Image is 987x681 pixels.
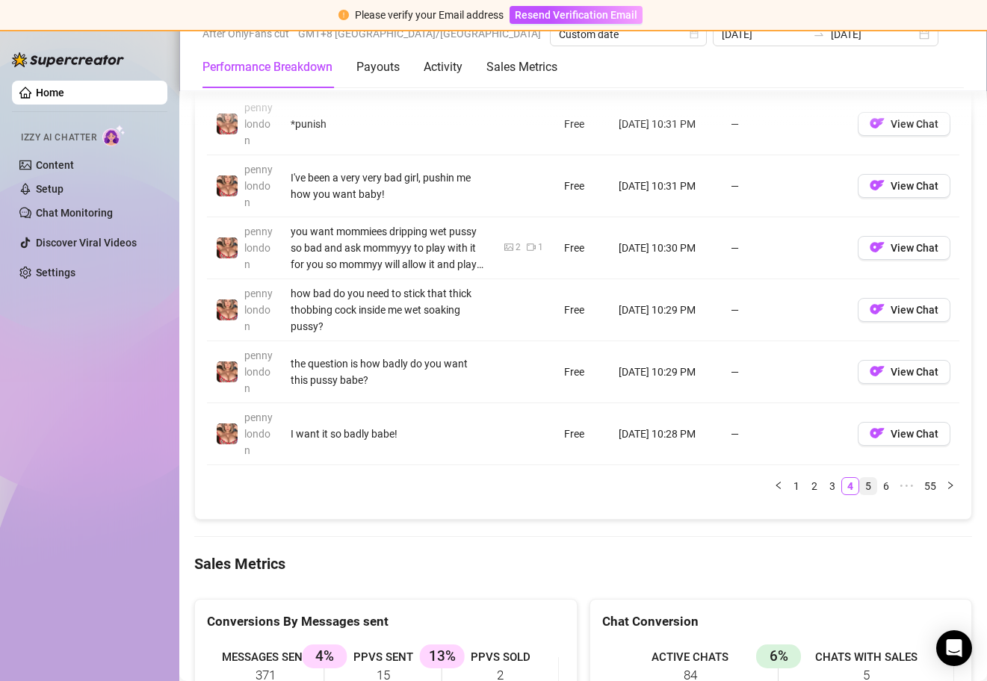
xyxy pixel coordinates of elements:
[610,155,722,217] td: [DATE] 10:31 PM
[291,285,486,335] div: how bad do you need to stick that thick thobbing cock inside me wet soaking pussy?
[858,298,950,322] button: OFView Chat
[870,302,885,317] img: OF
[805,477,823,495] li: 2
[244,349,273,394] span: pennylondon
[610,341,722,403] td: [DATE] 10:29 PM
[860,478,876,494] a: 5
[870,240,885,255] img: OF
[870,178,885,193] img: OF
[858,236,950,260] button: OFView Chat
[21,131,96,145] span: Izzy AI Chatter
[538,240,543,255] div: 1
[891,304,938,316] span: View Chat
[895,477,919,495] li: Next 5 Pages
[555,403,610,465] td: Free
[891,428,938,440] span: View Chat
[217,299,238,320] img: pennylondon
[202,58,332,76] div: Performance Breakdown
[722,26,807,43] input: Start date
[936,630,972,666] div: Open Intercom Messenger
[610,93,722,155] td: [DATE] 10:31 PM
[36,267,75,279] a: Settings
[722,93,849,155] td: —
[291,170,486,202] div: I've been a very very bad girl, pushin me how you want baby!
[858,183,950,195] a: OFView Chat
[842,478,858,494] a: 4
[244,164,273,208] span: pennylondon
[858,112,950,136] button: OFView Chat
[291,426,486,442] div: I want it so badly babe!
[244,226,273,270] span: pennylondon
[891,118,938,130] span: View Chat
[722,217,849,279] td: —
[298,22,541,45] span: GMT+8 [GEOGRAPHIC_DATA]/[GEOGRAPHIC_DATA]
[527,243,536,252] span: video-camera
[859,477,877,495] li: 5
[555,155,610,217] td: Free
[858,174,950,198] button: OFView Chat
[555,279,610,341] td: Free
[194,553,972,574] h4: Sales Metrics
[610,279,722,341] td: [DATE] 10:29 PM
[202,22,289,45] span: After OnlyFans cut
[946,481,955,490] span: right
[831,26,916,43] input: End date
[891,242,938,254] span: View Chat
[559,23,698,46] span: Custom date
[217,175,238,196] img: pennylondon
[207,612,565,632] div: Conversions By Messages sent
[858,431,950,443] a: OFView Chat
[12,52,124,67] img: logo-BBDzfeDw.svg
[806,478,823,494] a: 2
[602,612,960,632] div: Chat Conversion
[244,287,273,332] span: pennylondon
[217,361,238,382] img: pennylondon
[813,28,825,40] span: swap-right
[510,6,643,24] button: Resend Verification Email
[813,28,825,40] span: to
[774,481,783,490] span: left
[870,116,885,131] img: OF
[36,207,113,219] a: Chat Monitoring
[858,360,950,384] button: OFView Chat
[244,102,273,146] span: pennylondon
[722,155,849,217] td: —
[36,87,64,99] a: Home
[891,180,938,192] span: View Chat
[555,93,610,155] td: Free
[291,116,486,132] div: *punish
[858,422,950,446] button: OFView Chat
[36,183,64,195] a: Setup
[338,10,349,20] span: exclamation-circle
[555,341,610,403] td: Free
[895,477,919,495] span: •••
[870,364,885,379] img: OF
[841,477,859,495] li: 4
[858,369,950,381] a: OFView Chat
[504,243,513,252] span: picture
[291,223,486,273] div: you want mommiees dripping wet pussy so bad and ask mommyyy to play with it for you so mommyy wil...
[941,477,959,495] li: Next Page
[920,478,941,494] a: 55
[516,240,521,255] div: 2
[858,245,950,257] a: OFView Chat
[858,121,950,133] a: OFView Chat
[770,477,788,495] li: Previous Page
[36,159,74,171] a: Content
[244,411,273,456] span: pennylondon
[610,217,722,279] td: [DATE] 10:30 PM
[217,237,238,258] img: pennylondon
[770,477,788,495] button: left
[891,366,938,378] span: View Chat
[355,7,504,23] div: Please verify your Email address
[217,423,238,444] img: pennylondon
[515,9,637,21] span: Resend Verification Email
[919,477,941,495] li: 55
[722,279,849,341] td: —
[36,237,137,249] a: Discover Viral Videos
[356,58,400,76] div: Payouts
[858,307,950,319] a: OFView Chat
[788,478,805,494] a: 1
[690,30,699,39] span: calendar
[824,478,841,494] a: 3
